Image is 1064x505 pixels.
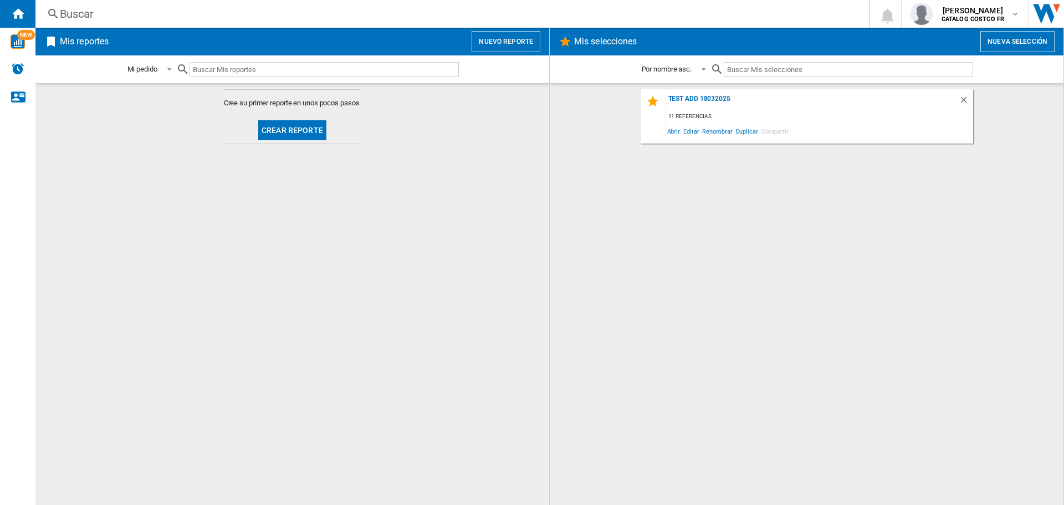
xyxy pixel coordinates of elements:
div: Test add 18032025 [666,95,959,110]
img: alerts-logo.svg [11,62,24,75]
img: wise-card.svg [11,34,25,49]
span: Editar [682,124,700,139]
span: [PERSON_NAME] [942,5,1004,16]
div: Mi pedido [127,65,157,73]
button: Crear reporte [258,120,326,140]
button: Nueva selección [980,31,1055,52]
b: CATALOG COSTCO FR [942,16,1004,23]
h2: Mis selecciones [572,31,640,52]
img: profile.jpg [910,3,933,25]
div: Buscar [60,6,840,22]
button: Nuevo reporte [472,31,540,52]
span: Cree su primer reporte en unos pocos pasos. [224,98,361,108]
div: Borrar [959,95,973,110]
h2: Mis reportes [58,31,111,52]
div: Por nombre asc. [642,65,692,73]
input: Buscar Mis selecciones [724,62,973,77]
span: Renombrar [700,124,734,139]
span: Duplicar [734,124,760,139]
span: Compartir [760,124,790,139]
span: NEW [17,30,35,40]
div: 11 referencias [666,110,973,124]
span: Abrir [666,124,682,139]
input: Buscar Mis reportes [190,62,459,77]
